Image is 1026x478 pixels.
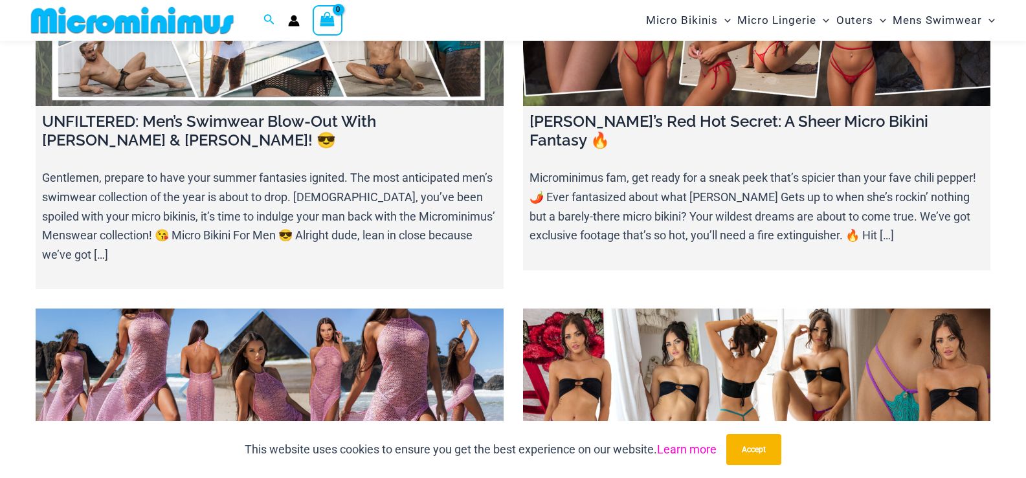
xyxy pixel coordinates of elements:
span: Menu Toggle [718,4,731,37]
a: Learn more [657,442,717,456]
span: Menu Toggle [873,4,886,37]
a: Search icon link [263,12,275,28]
span: Micro Lingerie [737,4,816,37]
p: Microminimus fam, get ready for a sneak peek that’s spicier than your fave chili pepper! 🌶️ Ever ... [530,168,985,245]
a: (Sweet ‘n Spicy! 🌶️) Rebel Babe Tayla in Her Sexy Mesh Dress [36,309,504,472]
a: OutersMenu ToggleMenu Toggle [833,4,889,37]
p: Gentlemen, prepare to have your summer fantasies ignited. The most anticipated men’s swimwear col... [42,168,497,265]
span: Menu Toggle [982,4,995,37]
a: View Shopping Cart, empty [313,5,342,35]
a: Account icon link [288,15,300,27]
img: MM SHOP LOGO FLAT [26,6,239,35]
span: Micro Bikinis [646,4,718,37]
span: Menu Toggle [816,4,829,37]
nav: Site Navigation [641,2,1000,39]
a: Micro LingerieMenu ToggleMenu Toggle [734,4,832,37]
h4: UNFILTERED: Men’s Swimwear Blow-Out With [PERSON_NAME] & [PERSON_NAME]! 😎 [42,113,497,150]
a: Micro BikinisMenu ToggleMenu Toggle [643,4,734,37]
button: Accept [726,434,781,465]
a: 🔥HOT! How to Drive Your Date Wild with Sexy Knickers! [523,309,991,472]
span: Mens Swimwear [893,4,982,37]
p: This website uses cookies to ensure you get the best experience on our website. [245,440,717,459]
a: Mens SwimwearMenu ToggleMenu Toggle [889,4,998,37]
h4: [PERSON_NAME]’s Red Hot Secret: A Sheer Micro Bikini Fantasy 🔥 [530,113,985,150]
span: Outers [836,4,873,37]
